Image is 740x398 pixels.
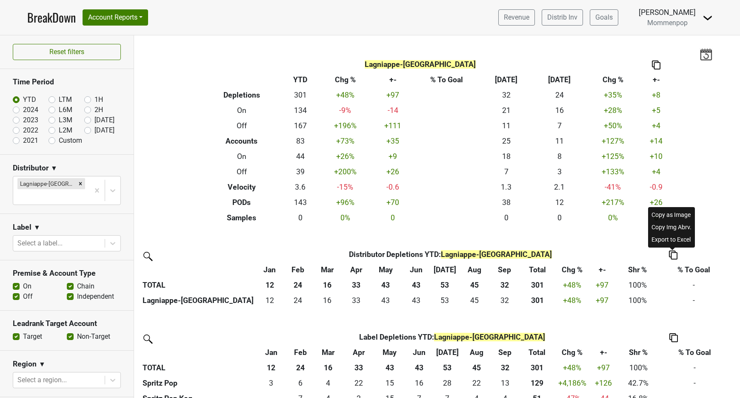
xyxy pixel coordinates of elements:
[77,332,110,342] label: Non-Target
[23,281,31,291] label: On
[201,87,282,103] th: Depletions
[376,378,403,389] div: 15
[480,210,533,225] td: 0
[201,164,282,179] th: Off
[372,87,414,103] td: +97
[13,44,121,60] button: Reset filters
[586,164,639,179] td: +133 %
[77,291,114,302] label: Independent
[140,345,255,360] th: &nbsp;: activate to sort column ascending
[617,345,660,360] th: Shr %: activate to sort column ascending
[370,277,402,293] th: 43
[491,375,519,391] td: 13
[703,13,713,23] img: Dropdown Menu
[319,133,372,149] td: +73 %
[343,345,374,360] th: Apr: activate to sort column ascending
[289,378,312,389] div: 6
[519,262,556,277] th: Total: activate to sort column ascending
[462,345,491,360] th: Aug: activate to sort column ascending
[319,72,372,87] th: Chg %
[287,360,314,375] th: 24
[94,105,103,115] label: 2H
[343,277,370,293] th: 33
[59,125,72,136] label: L2M
[659,360,730,375] td: -
[83,9,148,26] button: Account Reports
[258,295,282,306] div: 12
[555,345,590,360] th: Chg %: activate to sort column ascending
[140,277,256,293] th: TOTAL
[402,293,431,308] td: 43.351
[27,9,76,26] a: BreakDown
[563,281,581,289] span: +48%
[433,375,462,391] td: 27.583
[431,262,460,277] th: Jul: activate to sort column ascending
[34,222,40,233] span: ▼
[533,195,586,210] td: 12
[370,293,402,308] td: 42.651
[596,281,609,289] span: +97
[255,375,287,391] td: 3
[659,345,730,360] th: % To Goal: activate to sort column ascending
[282,72,318,87] th: YTD
[589,360,617,375] td: +97
[519,375,555,391] th: 128.583
[433,345,462,360] th: Jul: activate to sort column ascending
[640,195,673,210] td: +26
[434,333,545,341] span: Lagniappe-[GEOGRAPHIC_DATA]
[586,103,639,118] td: +28 %
[284,247,617,262] th: Distributor Depletions YTD :
[586,195,639,210] td: +217 %
[23,105,38,115] label: 2024
[372,295,400,306] div: 43
[650,234,693,246] div: Export to Excel
[319,195,372,210] td: +96 %
[372,210,414,225] td: 0
[59,105,72,115] label: L6M
[640,133,673,149] td: +14
[658,262,729,277] th: % To Goal: activate to sort column ascending
[13,164,49,173] h3: Distributor
[459,262,490,277] th: Aug: activate to sort column ascending
[491,360,519,375] th: 32
[533,118,586,133] td: 7
[345,378,372,389] div: 22
[372,179,414,195] td: -0.6
[462,375,491,391] td: 22
[480,195,533,210] td: 38
[312,262,343,277] th: Mar: activate to sort column ascending
[498,9,535,26] a: Revenue
[404,295,429,306] div: 43
[433,360,462,375] th: 53
[343,262,370,277] th: Apr: activate to sort column ascending
[480,179,533,195] td: 1.3
[519,345,555,360] th: Total: activate to sort column ascending
[255,345,287,360] th: Jan: activate to sort column ascending
[372,118,414,133] td: +111
[493,378,517,389] div: 13
[76,178,85,189] div: Remove Lagniappe-IL
[464,378,489,389] div: 22
[140,249,154,262] img: filter
[319,103,372,118] td: -9 %
[284,277,312,293] th: 24
[282,149,318,164] td: 44
[372,72,414,87] th: +-
[314,295,340,306] div: 16
[542,9,583,26] a: Distrib Inv
[521,378,553,389] div: 129
[287,345,314,360] th: Feb: activate to sort column ascending
[256,262,284,277] th: Jan: activate to sort column ascending
[282,118,318,133] td: 167
[319,164,372,179] td: +200 %
[140,375,255,391] th: Spritz Pop
[256,277,284,293] th: 12
[659,375,730,391] td: -
[556,262,588,277] th: Chg %: activate to sort column ascending
[257,378,285,389] div: 3
[590,295,614,306] div: +97
[405,375,433,391] td: 16
[533,179,586,195] td: 2.1
[640,164,673,179] td: +4
[490,277,519,293] th: 32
